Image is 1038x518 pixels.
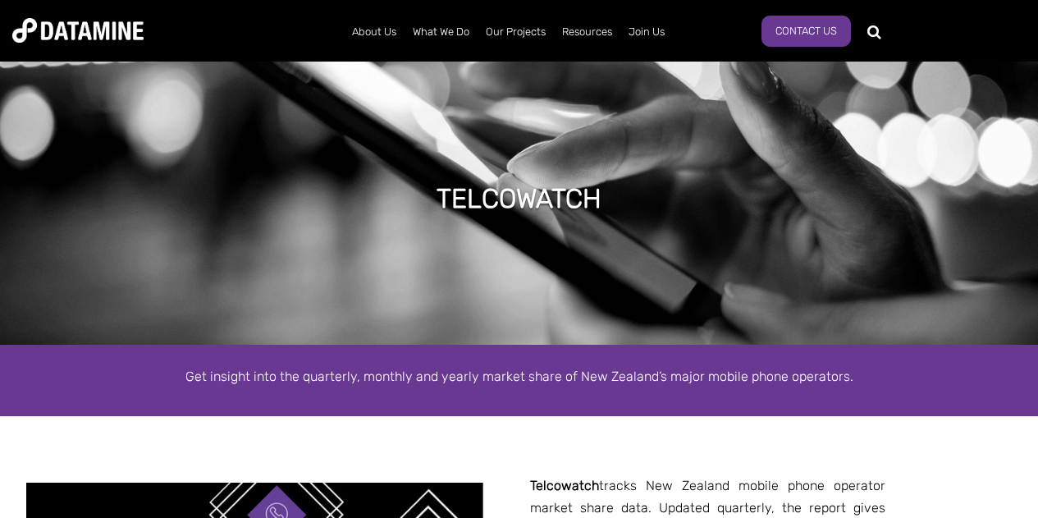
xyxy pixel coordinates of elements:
a: Our Projects [478,11,554,53]
a: About Us [344,11,405,53]
h1: TELCOWATCH [437,181,601,217]
a: Join Us [620,11,673,53]
img: Datamine [12,18,144,43]
strong: Telcowatch [530,478,599,493]
a: What We Do [405,11,478,53]
a: Resources [554,11,620,53]
a: Contact Us [761,16,851,47]
p: Get insight into the quarterly, monthly and yearly market share of New Zealand’s major mobile pho... [52,365,987,387]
